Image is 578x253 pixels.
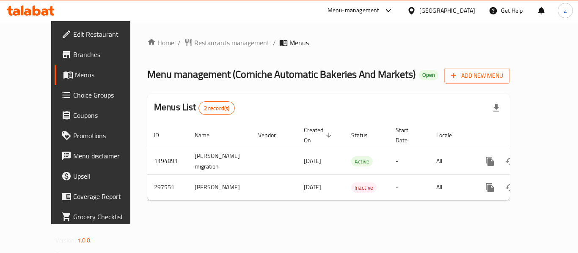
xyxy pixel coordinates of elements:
span: Grocery Checklist [73,212,141,222]
a: Menus [55,65,148,85]
div: [GEOGRAPHIC_DATA] [419,6,475,15]
td: - [389,148,429,174]
div: Menu-management [328,5,380,16]
span: Vendor [258,130,287,140]
td: 297551 [147,174,188,200]
button: more [480,177,500,198]
a: Menu disclaimer [55,146,148,166]
a: Home [147,38,174,48]
li: / [178,38,181,48]
span: Start Date [396,125,419,145]
td: [PERSON_NAME] [188,174,251,200]
div: Active [351,156,373,166]
span: Menus [75,70,141,80]
span: Created On [304,125,334,145]
h2: Menus List [154,101,235,115]
span: 1.0.0 [77,235,91,246]
span: Inactive [351,183,377,193]
span: Edit Restaurant [73,29,141,39]
div: Open [419,70,438,80]
a: Choice Groups [55,85,148,105]
span: Menu disclaimer [73,151,141,161]
span: Restaurants management [194,38,270,48]
span: [DATE] [304,182,321,193]
a: Coverage Report [55,186,148,207]
span: Promotions [73,131,141,141]
span: Upsell [73,171,141,181]
a: Branches [55,44,148,65]
button: Add New Menu [444,68,510,84]
td: All [429,174,473,200]
button: more [480,151,500,171]
span: Status [351,130,379,140]
span: Name [195,130,220,140]
div: Export file [486,98,506,118]
a: Promotions [55,125,148,146]
button: Change Status [500,177,520,198]
a: Restaurants management [184,38,270,48]
span: Version: [55,235,76,246]
span: Coverage Report [73,191,141,201]
div: Total records count [198,101,235,115]
a: Grocery Checklist [55,207,148,227]
span: Coupons [73,110,141,120]
span: [DATE] [304,155,321,166]
table: enhanced table [147,122,568,201]
span: Menus [289,38,309,48]
span: Active [351,157,373,166]
td: - [389,174,429,200]
th: Actions [473,122,568,148]
li: / [273,38,276,48]
button: Change Status [500,151,520,171]
a: Edit Restaurant [55,24,148,44]
span: Menu management ( Corniche Automatic Bakeries And Markets ) [147,65,416,84]
td: All [429,148,473,174]
span: Choice Groups [73,90,141,100]
span: 2 record(s) [199,104,235,112]
nav: breadcrumb [147,38,510,48]
a: Upsell [55,166,148,186]
td: 1194891 [147,148,188,174]
span: Locale [436,130,463,140]
span: a [564,6,567,15]
span: Open [419,71,438,79]
span: ID [154,130,170,140]
a: Coupons [55,105,148,125]
td: [PERSON_NAME] migration [188,148,251,174]
span: Branches [73,49,141,60]
span: Add New Menu [451,71,503,81]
